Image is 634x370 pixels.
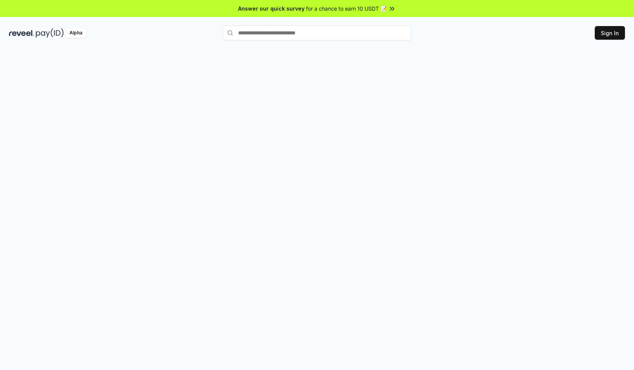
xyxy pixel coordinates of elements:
[36,28,64,38] img: pay_id
[306,5,387,12] span: for a chance to earn 10 USDT 📝
[595,26,625,40] button: Sign In
[9,28,34,38] img: reveel_dark
[65,28,86,38] div: Alpha
[238,5,305,12] span: Answer our quick survey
